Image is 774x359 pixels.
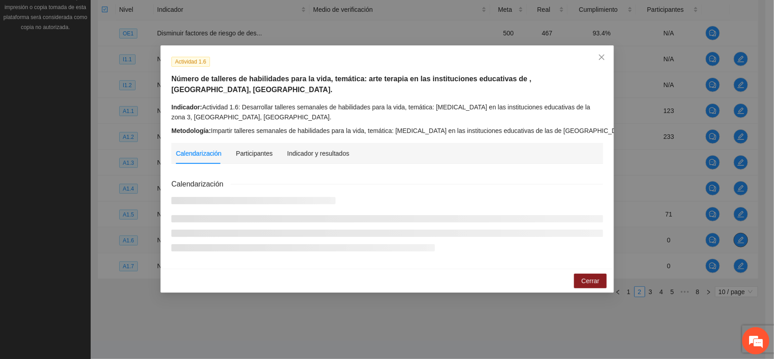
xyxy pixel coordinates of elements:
div: Actividad 1.6: Desarrollar talleres semanales de habilidades para la vida, temática: [MEDICAL_DAT... [171,102,603,122]
div: Minimizar ventana de chat en vivo [149,5,170,26]
div: Calendarización [176,148,221,158]
div: Chatee con nosotros ahora [47,46,152,58]
span: Actividad 1.6 [171,57,210,67]
h5: Número de talleres de habilidades para la vida, temática: arte terapia en las instituciones educa... [171,74,603,95]
div: Impartir talleres semanales de habilidades para la vida, temática: [MEDICAL_DATA] en las instituc... [171,126,603,136]
span: Estamos en línea. [53,121,125,213]
strong: Metodología: [171,127,211,134]
span: Calendarización [171,178,231,190]
textarea: Escriba su mensaje y pulse “Intro” [5,248,173,280]
div: Indicador y resultados [287,148,349,158]
button: Cerrar [574,274,607,288]
span: close [598,54,605,61]
strong: Indicador: [171,103,202,111]
span: Cerrar [581,276,599,286]
button: Close [589,45,614,70]
div: Participantes [236,148,273,158]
